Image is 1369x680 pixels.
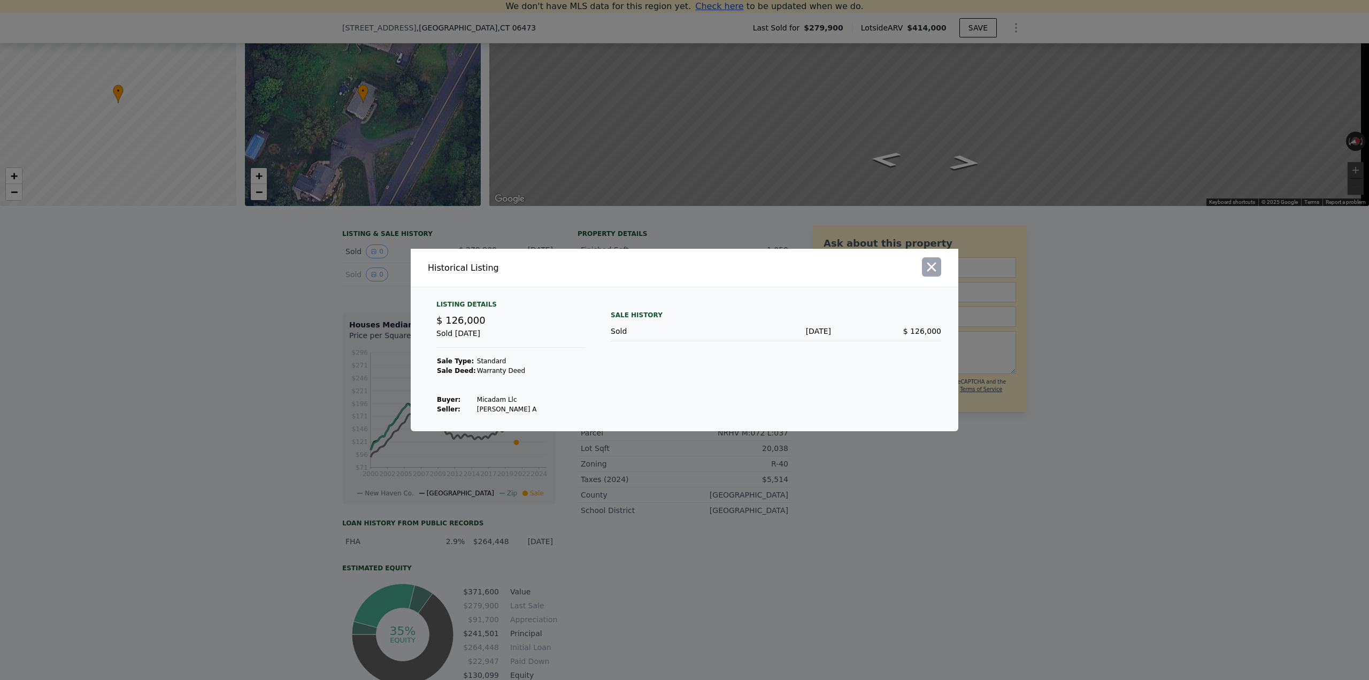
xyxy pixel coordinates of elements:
[436,328,585,348] div: Sold [DATE]
[476,395,537,404] td: Micadam Llc
[476,366,537,376] td: Warranty Deed
[436,300,585,313] div: Listing Details
[476,404,537,414] td: [PERSON_NAME] A
[476,356,537,366] td: Standard
[611,309,941,322] div: Sale History
[437,406,460,413] strong: Seller :
[611,326,721,337] div: Sold
[428,262,680,274] div: Historical Listing
[437,367,476,375] strong: Sale Deed:
[437,357,474,365] strong: Sale Type:
[437,396,460,403] strong: Buyer :
[436,315,486,326] span: $ 126,000
[721,326,831,337] div: [DATE]
[903,327,941,335] span: $ 126,000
